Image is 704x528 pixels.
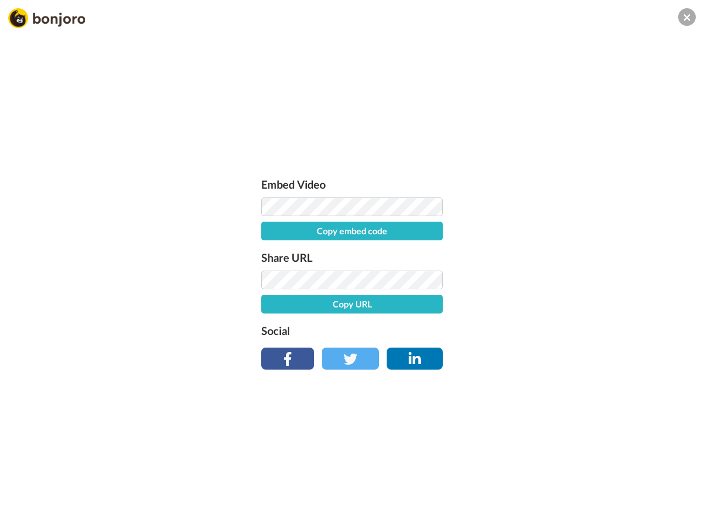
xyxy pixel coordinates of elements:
[261,249,443,266] label: Share URL
[261,295,443,313] button: Copy URL
[261,322,443,339] label: Social
[8,8,85,28] img: Bonjoro Logo
[261,222,443,240] button: Copy embed code
[261,175,443,193] label: Embed Video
